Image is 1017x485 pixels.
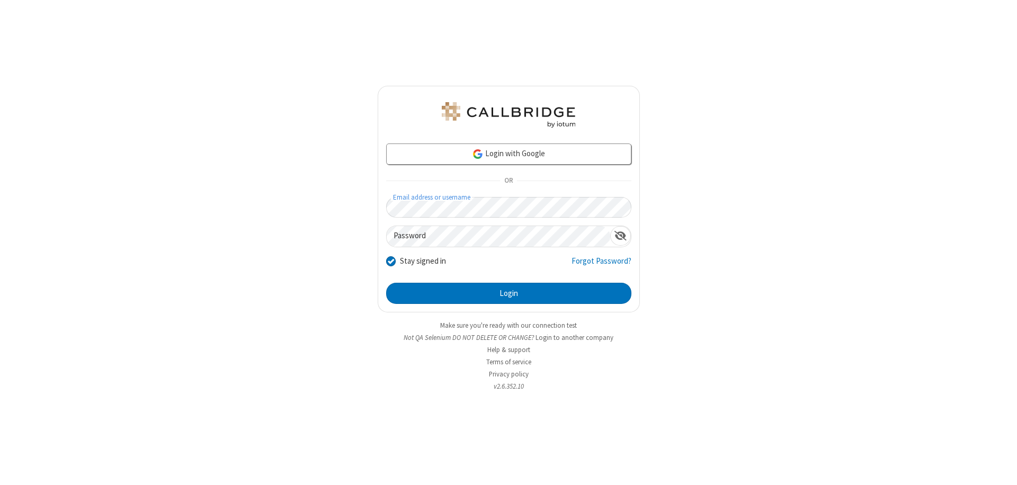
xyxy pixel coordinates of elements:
button: Login [386,283,631,304]
label: Stay signed in [400,255,446,267]
input: Email address or username [386,197,631,218]
button: Login to another company [536,333,613,343]
img: QA Selenium DO NOT DELETE OR CHANGE [440,102,577,128]
a: Terms of service [486,357,531,366]
img: google-icon.png [472,148,484,160]
li: v2.6.352.10 [378,381,640,391]
a: Help & support [487,345,530,354]
div: Show password [610,226,631,246]
a: Make sure you're ready with our connection test [440,321,577,330]
a: Login with Google [386,143,631,165]
a: Privacy policy [489,370,529,379]
a: Forgot Password? [572,255,631,275]
span: OR [500,174,517,188]
li: Not QA Selenium DO NOT DELETE OR CHANGE? [378,333,640,343]
input: Password [387,226,610,247]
